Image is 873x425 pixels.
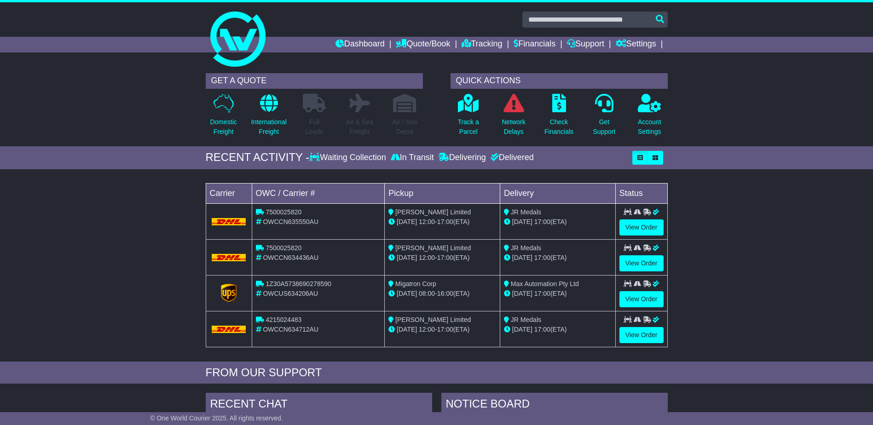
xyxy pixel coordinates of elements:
[395,208,471,216] span: [PERSON_NAME] Limited
[150,414,283,422] span: © One World Courier 2025. All rights reserved.
[514,37,555,52] a: Financials
[385,183,500,203] td: Pickup
[511,280,579,287] span: Max Automation Pty Ltd
[501,93,526,142] a: NetworkDelays
[502,117,525,137] p: Network Delays
[397,254,417,261] span: [DATE]
[263,218,318,225] span: OWCCN635550AU
[266,208,301,216] span: 7500025820
[619,255,664,271] a: View Order
[206,393,432,418] div: RECENT CHAT
[511,244,541,252] span: JR Medals
[534,218,550,225] span: 17:00
[619,327,664,343] a: View Order
[488,153,534,163] div: Delivered
[206,73,423,89] div: GET A QUOTE
[419,254,435,261] span: 12:00
[512,254,532,261] span: [DATE]
[388,325,496,334] div: - (ETA)
[638,117,661,137] p: Account Settings
[206,183,252,203] td: Carrier
[266,316,301,323] span: 4215024483
[251,93,287,142] a: InternationalFreight
[500,183,615,203] td: Delivery
[544,93,574,142] a: CheckFinancials
[395,316,471,323] span: [PERSON_NAME] Limited
[303,117,326,137] p: Full Loads
[419,290,435,297] span: 08:00
[346,117,373,137] p: Air & Sea Freight
[616,37,656,52] a: Settings
[419,218,435,225] span: 12:00
[593,117,615,137] p: Get Support
[388,289,496,299] div: - (ETA)
[388,153,436,163] div: In Transit
[388,253,496,263] div: - (ETA)
[437,254,453,261] span: 17:00
[534,254,550,261] span: 17:00
[393,117,417,137] p: Air / Sea Depot
[441,393,668,418] div: NOTICE BOARD
[511,208,541,216] span: JR Medals
[504,325,612,334] div: (ETA)
[266,244,301,252] span: 7500025820
[534,290,550,297] span: 17:00
[212,218,246,225] img: DHL.png
[388,217,496,227] div: - (ETA)
[252,183,385,203] td: OWC / Carrier #
[396,37,450,52] a: Quote/Book
[263,290,318,297] span: OWCUS634206AU
[263,254,318,261] span: OWCCN634436AU
[619,219,664,235] a: View Order
[395,280,436,287] span: Migatron Corp
[397,290,417,297] span: [DATE]
[266,280,331,287] span: 1Z30A5738690278590
[212,326,246,333] img: DHL.png
[437,326,453,333] span: 17:00
[212,254,246,261] img: DHL.png
[309,153,388,163] div: Waiting Collection
[458,117,479,137] p: Track a Parcel
[504,217,612,227] div: (ETA)
[567,37,604,52] a: Support
[206,151,310,164] div: RECENT ACTIVITY -
[210,117,237,137] p: Domestic Freight
[512,218,532,225] span: [DATE]
[534,326,550,333] span: 17:00
[419,326,435,333] span: 12:00
[397,218,417,225] span: [DATE]
[437,290,453,297] span: 16:00
[251,117,287,137] p: International Freight
[511,316,541,323] span: JR Medals
[615,183,667,203] td: Status
[395,244,471,252] span: [PERSON_NAME] Limited
[209,93,237,142] a: DomesticFreight
[504,253,612,263] div: (ETA)
[263,326,318,333] span: OWCCN634712AU
[206,366,668,379] div: FROM OUR SUPPORT
[221,284,237,302] img: GetCarrierServiceLogo
[437,218,453,225] span: 17:00
[462,37,502,52] a: Tracking
[451,73,668,89] div: QUICK ACTIONS
[544,117,573,137] p: Check Financials
[504,289,612,299] div: (ETA)
[592,93,616,142] a: GetSupport
[512,326,532,333] span: [DATE]
[457,93,480,142] a: Track aParcel
[335,37,385,52] a: Dashboard
[512,290,532,297] span: [DATE]
[397,326,417,333] span: [DATE]
[619,291,664,307] a: View Order
[637,93,662,142] a: AccountSettings
[436,153,488,163] div: Delivering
